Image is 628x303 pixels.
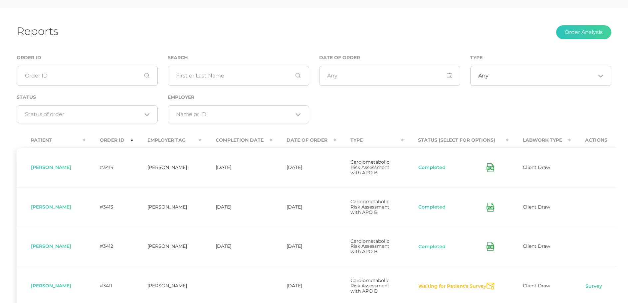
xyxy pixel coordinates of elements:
[418,164,446,171] button: Completed
[489,73,595,79] input: Search for option
[201,187,272,227] td: [DATE]
[418,283,487,290] button: Waiting for Patient's Survey
[523,243,550,249] span: Client Draw
[168,105,309,123] div: Search for option
[319,55,360,61] label: Date of Order
[509,133,571,148] th: Labwork Type : activate to sort column ascending
[86,133,133,148] th: Order ID : activate to sort column ascending
[523,164,550,170] span: Client Draw
[556,25,611,39] button: Order Analysis
[350,277,389,294] span: Cardiometabolic Risk Assessment with APO B
[418,243,446,250] button: Completed
[17,105,158,123] div: Search for option
[272,133,336,148] th: Date Of Order : activate to sort column ascending
[31,243,71,249] span: [PERSON_NAME]
[470,55,483,61] label: Type
[201,227,272,266] td: [DATE]
[31,283,71,289] span: [PERSON_NAME]
[17,133,86,148] th: Patient : activate to sort column ascending
[470,66,611,86] div: Search for option
[350,159,389,176] span: Cardiometabolic Risk Assessment with APO B
[31,204,71,210] span: [PERSON_NAME]
[571,133,622,148] th: Actions
[168,94,194,100] label: Employer
[133,227,201,266] td: [PERSON_NAME]
[350,238,389,255] span: Cardiometabolic Risk Assessment with APO B
[133,187,201,227] td: [PERSON_NAME]
[86,148,133,187] td: #3414
[17,25,58,38] h1: Reports
[336,133,404,148] th: Type : activate to sort column ascending
[168,55,188,61] label: Search
[17,66,158,86] input: Order ID
[350,199,389,215] span: Cardiometabolic Risk Assessment with APO B
[201,133,272,148] th: Completion Date : activate to sort column ascending
[86,227,133,266] td: #3412
[25,111,142,118] input: Search for option
[201,148,272,187] td: [DATE]
[418,204,446,211] button: Completed
[31,164,71,170] span: [PERSON_NAME]
[272,148,336,187] td: [DATE]
[585,283,602,290] a: Survey
[86,187,133,227] td: #3413
[272,227,336,266] td: [DATE]
[133,148,201,187] td: [PERSON_NAME]
[176,111,293,118] input: Search for option
[168,66,309,86] input: First or Last Name
[17,55,41,61] label: Order ID
[404,133,509,148] th: Status (Select for Options) : activate to sort column ascending
[319,66,460,86] input: Any
[478,73,489,79] span: Any
[272,187,336,227] td: [DATE]
[523,204,550,210] span: Client Draw
[17,94,36,100] label: Status
[487,283,494,290] svg: Send Notification
[523,283,550,289] span: Client Draw
[133,133,201,148] th: Employer Tag : activate to sort column ascending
